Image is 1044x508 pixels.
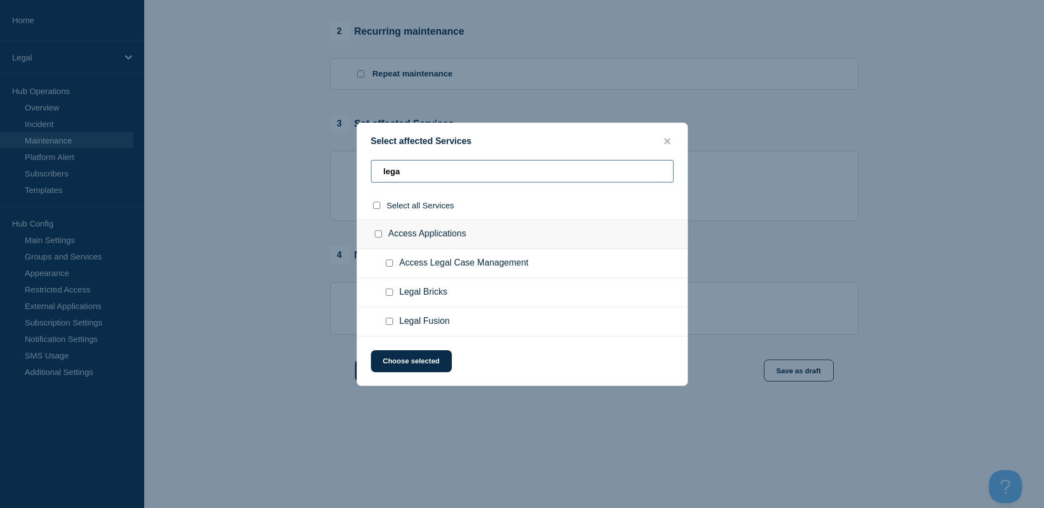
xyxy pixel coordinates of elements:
[371,160,674,183] input: Search
[400,258,529,269] span: Access Legal Case Management
[400,316,450,327] span: Legal Fusion
[357,219,687,249] div: Access Applications
[373,202,380,209] input: select all checkbox
[357,136,687,147] div: Select affected Services
[371,350,452,372] button: Choose selected
[386,289,393,296] input: Legal Bricks checkbox
[375,230,382,238] input: Access Applications checkbox
[387,201,455,210] span: Select all Services
[661,136,674,147] button: close button
[386,318,393,325] input: Legal Fusion checkbox
[386,259,393,267] input: Access Legal Case Management checkbox
[400,287,447,298] span: Legal Bricks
